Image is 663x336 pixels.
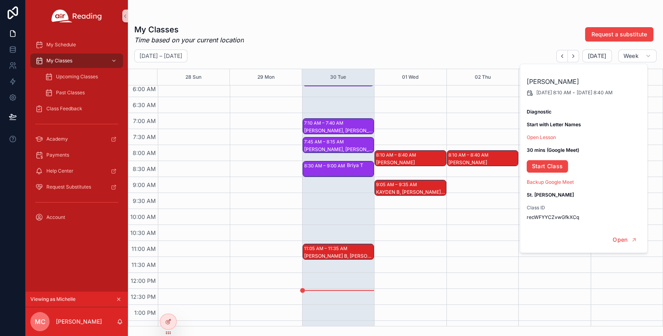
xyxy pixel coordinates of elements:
button: Next [568,50,579,62]
div: 8:10 AM – 8:40 AM[PERSON_NAME] [447,151,518,166]
a: Payments [30,148,123,162]
div: 8:10 AM – 8:40 AM [448,151,490,159]
span: 6:00 AM [131,85,158,92]
span: Past Classes [56,89,85,96]
span: 6:30 AM [131,101,158,108]
a: Open Lesson [527,134,556,140]
a: My Schedule [30,38,123,52]
span: 10:30 AM [128,229,158,236]
a: Backup Google Meet [527,179,574,185]
div: 7:10 AM – 7:40 AM [304,119,345,127]
span: Account [46,214,65,221]
span: 9:00 AM [131,181,158,188]
strong: 30 mins (Google Meet) [527,147,579,153]
h2: [PERSON_NAME] [527,77,642,86]
span: [DATE] 8:10 AM [536,89,571,96]
div: [PERSON_NAME], [PERSON_NAME] [304,127,373,134]
button: 29 Mon [257,69,275,85]
div: 7:10 AM – 7:40 AM[PERSON_NAME], [PERSON_NAME] [303,119,374,134]
span: 1:00 PM [132,309,158,316]
div: scrollable content [26,32,128,235]
div: 7:45 AM – 8:15 AM [304,138,346,146]
a: Class Feedback [30,101,123,116]
div: [PERSON_NAME] B, [PERSON_NAME] P, [PERSON_NAME] W, [PERSON_NAME] M, [PERSON_NAME] T, [PERSON_NAME] [304,253,373,259]
span: [DATE] 8:40 AM [577,89,613,96]
span: 8:30 AM [131,165,158,172]
strong: Start with Letter Names [527,121,581,127]
img: App logo [52,10,102,22]
h2: [DATE] – [DATE] [139,52,182,60]
a: Account [30,210,123,225]
span: 10:00 AM [128,213,158,220]
div: 7:45 AM – 8:15 AM[PERSON_NAME], [PERSON_NAME], [PERSON_NAME], [PERSON_NAME] B, [PERSON_NAME], [PE... [303,137,374,153]
div: 9:05 AM – 9:35 AMKAYDEN B, [PERSON_NAME] D, [PERSON_NAME] G, [PERSON_NAME] L, [PERSON_NAME] N, [P... [375,180,446,195]
strong: Diagnostic [527,109,552,115]
div: 11:05 AM – 11:35 AM [304,245,349,252]
span: 8:00 AM [131,149,158,156]
a: Academy [30,132,123,146]
span: 7:30 AM [131,133,158,140]
span: Viewing as Michelle [30,296,76,302]
p: [PERSON_NAME] [56,318,102,326]
span: Academy [46,136,68,142]
span: 12:30 PM [129,293,158,300]
div: [PERSON_NAME] [448,159,518,166]
div: 8:30 AM – 9:00 AMBriya T [303,161,374,177]
button: Week [618,50,657,62]
span: 7:00 AM [131,117,158,124]
button: 01 Wed [402,69,418,85]
a: Past Classes [40,85,123,100]
span: My Schedule [46,42,76,48]
div: Briya T [347,162,373,169]
span: 11:30 AM [129,261,158,268]
div: KAYDEN B, [PERSON_NAME] D, [PERSON_NAME] G, [PERSON_NAME] L, [PERSON_NAME] N, [PERSON_NAME] P, [P... [376,189,445,195]
span: Payments [46,152,69,158]
div: 9:05 AM – 9:35 AM [376,181,419,189]
button: Request a substitute [585,27,653,42]
a: Request Substitutes [30,180,123,194]
span: Open [613,236,627,243]
span: [DATE] [587,52,606,60]
span: My Classes [46,58,72,64]
span: - [573,89,575,96]
a: My Classes [30,54,123,68]
div: 8:10 AM – 8:40 AM [376,151,418,159]
span: 12:00 PM [129,277,158,284]
div: 11:05 AM – 11:35 AM[PERSON_NAME] B, [PERSON_NAME] P, [PERSON_NAME] W, [PERSON_NAME] M, [PERSON_NA... [303,244,374,259]
button: Back [556,50,568,62]
em: Time based on your current location [134,35,244,45]
span: Week [623,52,639,60]
div: 8:30 AM – 9:00 AM [304,162,347,170]
span: 9:30 AM [131,197,158,204]
span: Class Feedback [46,105,82,112]
span: Request Substitutes [46,184,91,190]
button: [DATE] [582,50,611,62]
a: Upcoming Classes [40,70,123,84]
span: Request a substitute [591,30,647,38]
h1: My Classes [134,24,244,35]
span: Upcoming Classes [56,74,98,80]
button: Open [607,233,642,247]
button: 30 Tue [330,69,346,85]
div: 8:10 AM – 8:40 AM[PERSON_NAME] [375,151,446,166]
a: Start Class [527,160,568,173]
button: 28 Sun [185,69,201,85]
span: Help Center [46,168,74,174]
span: recWFYYCZvwGfkXCq [527,214,642,221]
span: Class ID [527,205,642,211]
div: [PERSON_NAME] [376,159,445,166]
span: 11:00 AM [129,245,158,252]
div: [PERSON_NAME], [PERSON_NAME], [PERSON_NAME], [PERSON_NAME] B, [PERSON_NAME], [PERSON_NAME] W, [PE... [304,146,373,153]
span: 1:30 PM [132,325,158,332]
strong: St. [PERSON_NAME] [527,192,574,198]
a: Help Center [30,164,123,178]
button: 02 Thu [475,69,491,85]
span: MC [35,317,46,326]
